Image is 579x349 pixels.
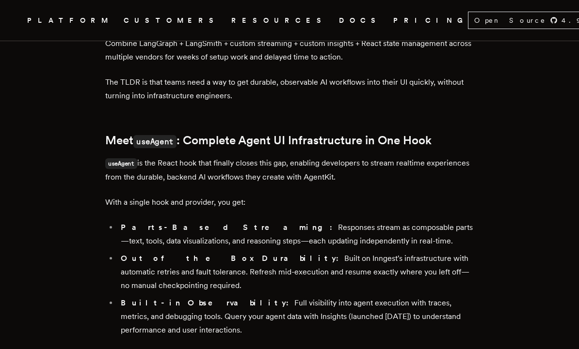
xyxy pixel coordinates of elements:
[105,196,474,209] p: With a single hook and provider, you get:
[105,158,137,169] code: useAgent
[118,296,474,337] li: Full visibility into agent execution with traces, metrics, and debugging tools. Query your agent ...
[474,15,546,25] span: Open Source
[121,223,338,232] strong: Parts-Based Streaming:
[124,15,220,27] a: CUSTOMERS
[105,134,474,149] h2: Meet : Complete Agent UI Infrastructure in One Hook
[105,156,474,184] p: is the React hook that finally closes this gap, enabling developers to stream realtime experience...
[121,254,344,263] strong: Out of the Box Durability:
[105,37,474,64] p: Combine LangGraph + LangSmith + custom streaming + custom insights + React state management acros...
[118,252,474,292] li: Built on Inngest's infrastructure with automatic retries and fault tolerance. Refresh mid-executi...
[339,15,382,27] a: DOCS
[133,135,177,148] code: useAgent
[27,15,112,27] button: PLATFORM
[105,76,474,103] p: The TLDR is that teams need a way to get durable, observable AI workflows into their UI quickly, ...
[231,15,327,27] button: RESOURCES
[121,298,294,307] strong: Built-in Observability:
[393,15,468,27] a: PRICING
[118,221,474,248] li: Responses stream as composable parts—text, tools, data visualizations, and reasoning steps—each u...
